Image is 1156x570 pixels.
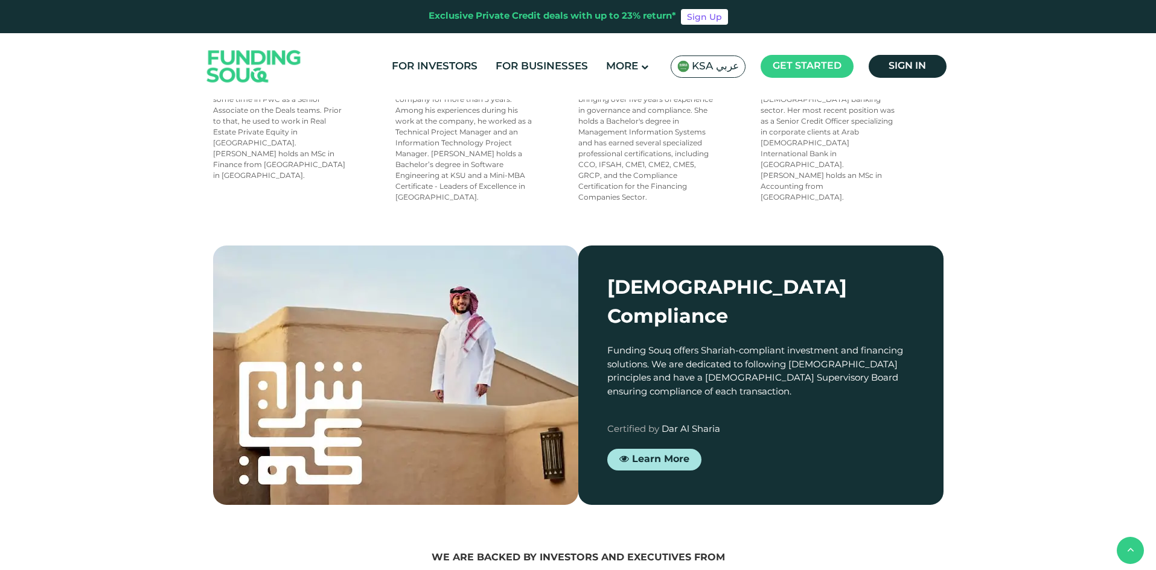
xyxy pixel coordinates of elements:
[395,73,532,203] div: [PERSON_NAME] worked on several projects at STC and worked for the company for more than 5 years....
[195,36,313,97] img: Logo
[607,425,659,434] span: Certified by
[493,57,591,77] a: For Businesses
[578,73,715,203] div: [PERSON_NAME] joined Funding Souq as a Compliance Manager, bringing over five years of experience...
[773,62,841,71] span: Get started
[662,425,720,434] span: Dar Al Sharia
[1117,537,1144,564] button: back
[761,73,898,203] div: [PERSON_NAME] joined us with over 12 years of experience in the [DEMOGRAPHIC_DATA] banking sector...
[213,73,350,182] div: [PERSON_NAME] launched Funding Souq in [DATE] after having spent some time in PwC as a Senior Ass...
[607,448,701,470] a: Learn More
[632,454,689,463] span: Learn More
[606,62,638,72] span: More
[607,344,915,399] div: Funding Souq offers Shariah-compliant investment and financing solutions. We are dedicated to fol...
[607,274,915,332] div: [DEMOGRAPHIC_DATA] Compliance
[869,55,947,78] a: Sign in
[432,553,725,562] span: We are backed by investors and executives from
[429,10,676,24] div: Exclusive Private Credit deals with up to 23% return*
[213,245,578,505] img: shariah-img
[389,57,481,77] a: For Investors
[692,60,739,74] span: KSA عربي
[681,9,728,25] a: Sign Up
[889,62,926,71] span: Sign in
[677,60,689,72] img: SA Flag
